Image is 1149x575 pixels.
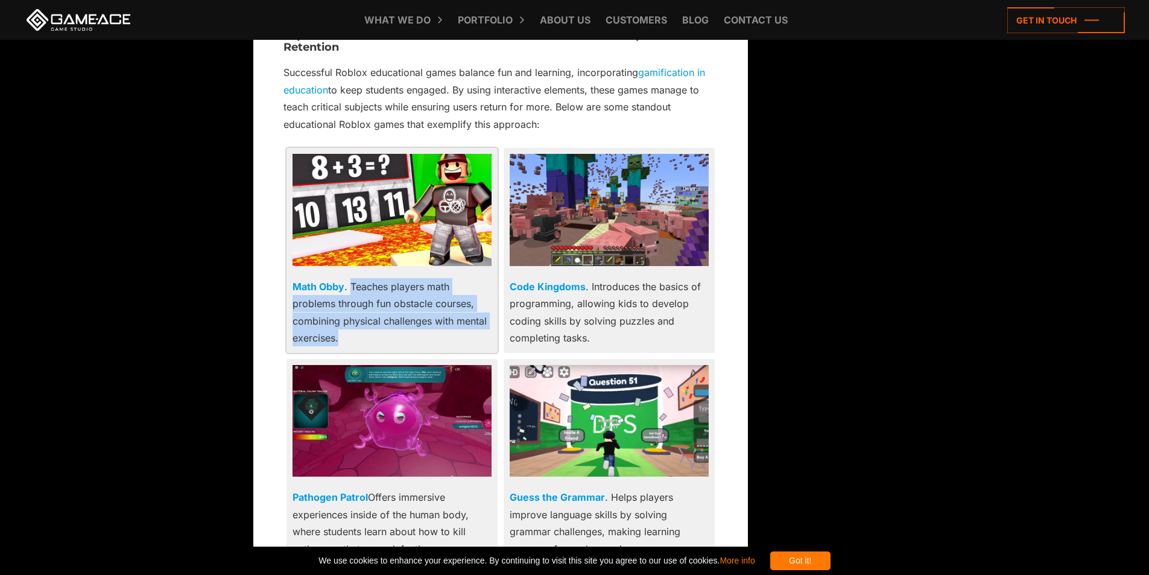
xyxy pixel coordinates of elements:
[283,66,705,95] a: gamification in education
[510,278,709,347] p: . Introduces the basics of programming, allowing kids to develop coding skills by solving puzzles...
[510,154,709,266] img: Code Kingdoms
[770,551,831,570] div: Got it!
[293,491,368,503] a: Pathogen Patrol
[510,365,709,477] img: Guess the Grammar
[293,278,492,347] p: . Teaches players math problems through fun obstacle courses, combining physical challenges with ...
[293,154,492,266] img: Math Obby
[283,64,718,133] p: Successful Roblox educational games balance fun and learning, incorporating to keep students enga...
[293,281,344,293] a: Math Obby
[293,365,492,477] img: Pathogen Patrol
[318,551,755,570] span: We use cookies to enhance your experience. By continuing to visit this site you agree to our use ...
[510,489,709,558] p: . Helps players improve language skills by solving grammar challenges, making learning grammar fu...
[1007,7,1125,33] a: Get in touch
[283,30,718,54] h3: Top Picks for the Best Educational Roblox Games and Their Impact on User Retention
[293,489,492,558] p: Offers immersive experiences inside of the human body, where students learn about how to kill pat...
[510,491,605,503] a: Guess the Grammar
[510,281,586,293] a: Code Kingdoms
[720,556,755,565] a: More info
